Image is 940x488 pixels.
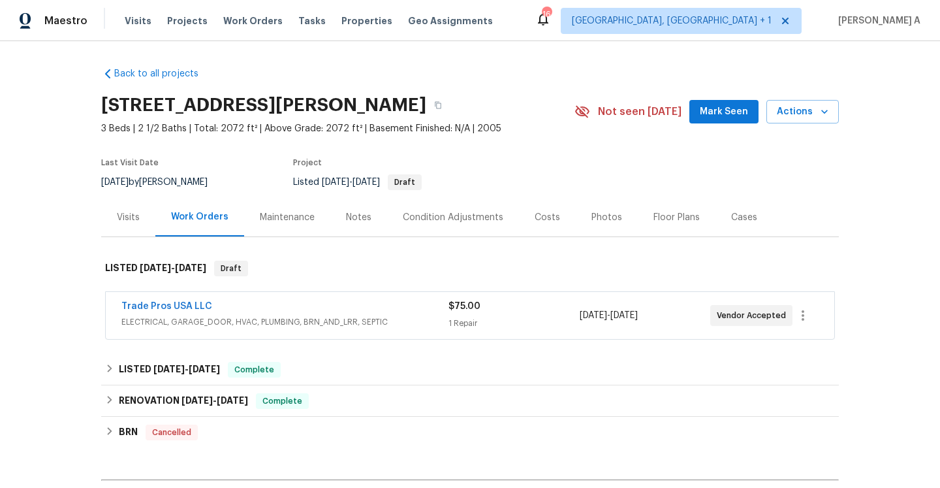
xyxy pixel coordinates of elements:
[223,14,283,27] span: Work Orders
[403,211,503,224] div: Condition Adjustments
[535,211,560,224] div: Costs
[121,316,448,329] span: ELECTRICAL, GARAGE_DOOR, HVAC, PLUMBING, BRN_AND_LRR, SEPTIC
[217,396,248,405] span: [DATE]
[833,14,920,27] span: [PERSON_NAME] A
[341,14,392,27] span: Properties
[346,211,371,224] div: Notes
[653,211,700,224] div: Floor Plans
[101,385,839,417] div: RENOVATION [DATE]-[DATE]Complete
[610,311,638,320] span: [DATE]
[181,396,248,405] span: -
[153,365,220,374] span: -
[229,363,279,376] span: Complete
[700,104,748,120] span: Mark Seen
[777,104,828,120] span: Actions
[101,248,839,289] div: LISTED [DATE]-[DATE]Draft
[175,263,206,272] span: [DATE]
[101,159,159,167] span: Last Visit Date
[171,210,228,223] div: Work Orders
[140,263,171,272] span: [DATE]
[389,178,420,186] span: Draft
[153,365,185,374] span: [DATE]
[257,395,307,408] span: Complete
[121,302,212,311] a: Trade Pros USA LLC
[125,14,151,27] span: Visits
[542,8,551,21] div: 16
[426,93,450,117] button: Copy Address
[580,311,607,320] span: [DATE]
[101,174,223,190] div: by [PERSON_NAME]
[591,211,622,224] div: Photos
[572,14,772,27] span: [GEOGRAPHIC_DATA], [GEOGRAPHIC_DATA] + 1
[105,261,206,276] h6: LISTED
[119,362,220,378] h6: LISTED
[215,262,247,275] span: Draft
[293,178,422,187] span: Listed
[448,317,579,330] div: 1 Repair
[580,309,638,322] span: -
[140,263,206,272] span: -
[189,365,220,374] span: [DATE]
[101,99,426,112] h2: [STREET_ADDRESS][PERSON_NAME]
[689,100,759,124] button: Mark Seen
[598,105,681,118] span: Not seen [DATE]
[260,211,315,224] div: Maintenance
[293,159,322,167] span: Project
[181,396,213,405] span: [DATE]
[101,178,129,187] span: [DATE]
[352,178,380,187] span: [DATE]
[408,14,493,27] span: Geo Assignments
[101,67,227,80] a: Back to all projects
[448,302,480,311] span: $75.00
[44,14,87,27] span: Maestro
[766,100,839,124] button: Actions
[731,211,757,224] div: Cases
[147,426,196,439] span: Cancelled
[101,354,839,385] div: LISTED [DATE]-[DATE]Complete
[167,14,208,27] span: Projects
[322,178,380,187] span: -
[101,417,839,448] div: BRN Cancelled
[117,211,140,224] div: Visits
[119,425,138,440] h6: BRN
[119,393,248,409] h6: RENOVATION
[717,309,791,322] span: Vendor Accepted
[298,16,326,25] span: Tasks
[322,178,349,187] span: [DATE]
[101,122,574,135] span: 3 Beds | 2 1/2 Baths | Total: 2072 ft² | Above Grade: 2072 ft² | Basement Finished: N/A | 2005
